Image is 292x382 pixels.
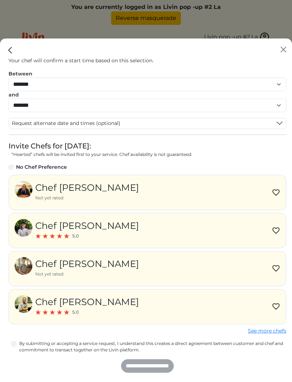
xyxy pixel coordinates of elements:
button: Close [278,44,289,55]
img: red_star-5cc96fd108c5e382175c3007810bf15d673b234409b64feca3859e161d9d1ec7.svg [42,309,48,315]
img: acb77dff60e864388ffc18095fbd611c [15,295,32,313]
span: Request alternate date and times (optional) [12,120,120,127]
a: See more chefs [248,328,286,334]
p: “Hearted” chefs will be invited first to your service. Chef availability is not guaranteed. [11,151,286,158]
img: Favorite chef [272,226,280,235]
div: Chef [PERSON_NAME] [35,257,139,271]
img: b64703ed339b54c2c4b6dc4b178d5e4b [15,257,32,275]
a: Chef [PERSON_NAME] 5.0 [15,295,139,318]
img: red_star-5cc96fd108c5e382175c3007810bf15d673b234409b64feca3859e161d9d1ec7.svg [57,233,62,239]
a: Close [6,45,15,54]
img: red_star-5cc96fd108c5e382175c3007810bf15d673b234409b64feca3859e161d9d1ec7.svg [64,233,69,239]
a: Chef [PERSON_NAME] 5.0 [15,219,139,242]
div: Chef [PERSON_NAME] [35,219,139,233]
label: By submitting or accepting a service request, I understand this creates a direct agreement betwee... [19,340,286,354]
img: red_star-5cc96fd108c5e382175c3007810bf15d673b234409b64feca3859e161d9d1ec7.svg [49,309,55,315]
span: 5.0 [72,233,79,239]
img: red_star-5cc96fd108c5e382175c3007810bf15d673b234409b64feca3859e161d9d1ec7.svg [57,309,62,315]
div: Invite Chefs for [DATE]: [9,141,286,151]
a: Chef [PERSON_NAME] Not yet rated [15,257,139,280]
label: Between [9,70,32,78]
img: red_star-5cc96fd108c5e382175c3007810bf15d673b234409b64feca3859e161d9d1ec7.svg [35,233,41,239]
div: Chef [PERSON_NAME] [35,181,139,195]
button: Request alternate date and times (optional) [9,118,286,129]
img: back_caret-0738dc900bf9763b5e5a40894073b948e17d9601fd527fca9689b06ce300169f.svg [6,46,15,55]
div: Chef [PERSON_NAME] [35,295,139,309]
img: red_star-5cc96fd108c5e382175c3007810bf15d673b234409b64feca3859e161d9d1ec7.svg [42,233,48,239]
label: and [9,91,19,99]
img: 91442e3f16195a2a97bbcd72fe91d28b [15,181,32,199]
img: red_star-5cc96fd108c5e382175c3007810bf15d673b234409b64feca3859e161d9d1ec7.svg [49,233,55,239]
div: Not yet rated [35,195,139,201]
img: Favorite chef [272,302,280,311]
div: Not yet rated [35,271,139,277]
img: red_star-5cc96fd108c5e382175c3007810bf15d673b234409b64feca3859e161d9d1ec7.svg [35,309,41,315]
span: 5.0 [72,309,79,315]
div: Your chef will confirm a start time based on this selection. [9,57,286,64]
img: Favorite chef [272,264,280,273]
a: Chef [PERSON_NAME] Not yet rated [15,181,139,204]
img: red_star-5cc96fd108c5e382175c3007810bf15d673b234409b64feca3859e161d9d1ec7.svg [64,309,69,315]
label: No Chef Preference [16,163,67,171]
img: 871ee6683022076ced1d290ee243672a [15,219,32,237]
img: Favorite chef [272,188,280,197]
